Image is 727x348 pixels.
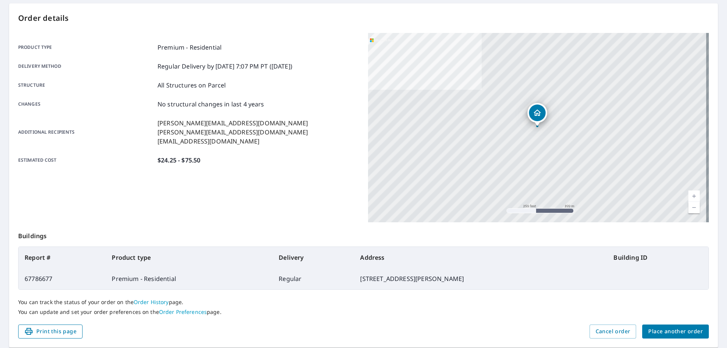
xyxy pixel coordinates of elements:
[18,100,154,109] p: Changes
[527,103,547,126] div: Dropped pin, building 1, Residential property, 5607 County Road 410 Alvarado, TX 76009
[134,298,169,306] a: Order History
[18,156,154,165] p: Estimated cost
[18,119,154,146] p: Additional recipients
[273,268,354,289] td: Regular
[158,128,308,137] p: [PERSON_NAME][EMAIL_ADDRESS][DOMAIN_NAME]
[642,325,709,339] button: Place another order
[18,309,709,315] p: You can update and set your order preferences on the page.
[688,190,700,202] a: Current Level 17, Zoom In
[158,156,200,165] p: $24.25 - $75.50
[19,247,106,268] th: Report #
[106,268,273,289] td: Premium - Residential
[18,299,709,306] p: You can track the status of your order on the page.
[24,327,76,336] span: Print this page
[18,325,83,339] button: Print this page
[158,62,292,71] p: Regular Delivery by [DATE] 7:07 PM PT ([DATE])
[158,119,308,128] p: [PERSON_NAME][EMAIL_ADDRESS][DOMAIN_NAME]
[273,247,354,268] th: Delivery
[18,12,709,24] p: Order details
[596,327,630,336] span: Cancel order
[590,325,637,339] button: Cancel order
[18,43,154,52] p: Product type
[688,202,700,213] a: Current Level 17, Zoom Out
[18,62,154,71] p: Delivery method
[354,268,607,289] td: [STREET_ADDRESS][PERSON_NAME]
[18,81,154,90] p: Structure
[354,247,607,268] th: Address
[158,81,226,90] p: All Structures on Parcel
[19,268,106,289] td: 67786677
[158,43,222,52] p: Premium - Residential
[159,308,207,315] a: Order Preferences
[106,247,273,268] th: Product type
[607,247,708,268] th: Building ID
[158,100,264,109] p: No structural changes in last 4 years
[648,327,703,336] span: Place another order
[18,222,709,247] p: Buildings
[158,137,308,146] p: [EMAIL_ADDRESS][DOMAIN_NAME]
